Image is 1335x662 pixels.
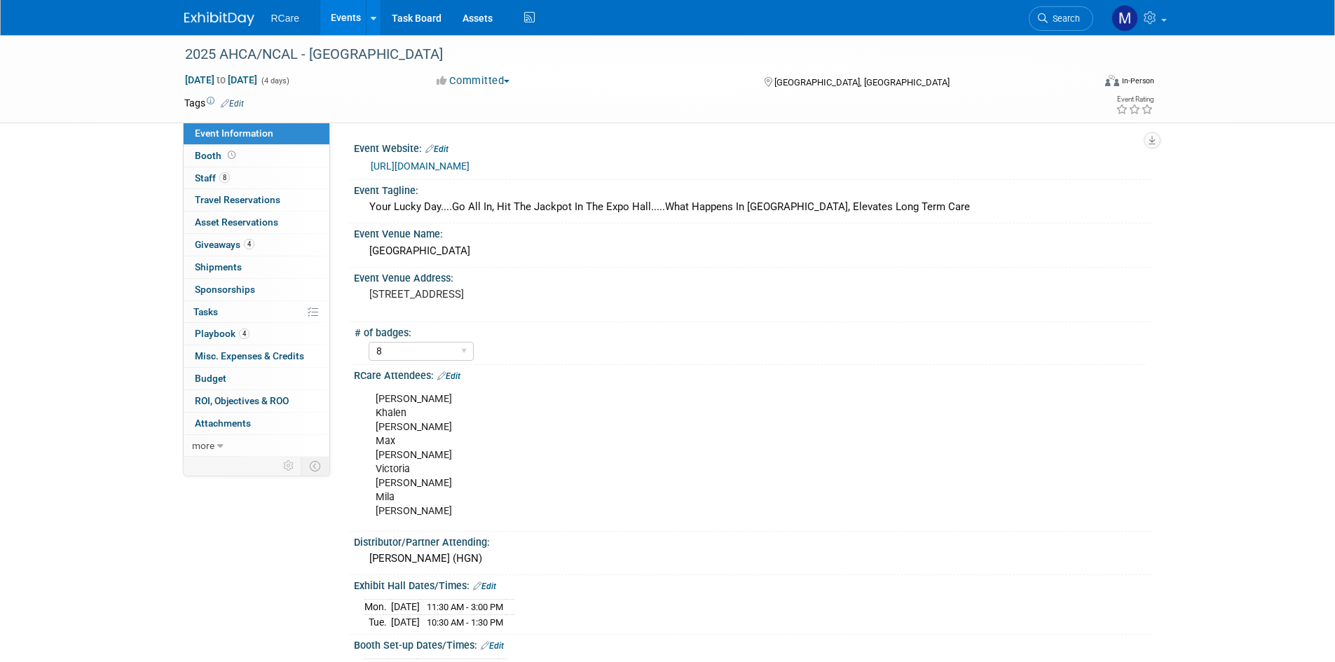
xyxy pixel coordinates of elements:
td: Tags [184,96,244,110]
a: Edit [221,99,244,109]
div: In-Person [1121,76,1154,86]
span: more [192,440,214,451]
a: Shipments [184,256,329,278]
img: Format-Inperson.png [1105,75,1119,86]
pre: [STREET_ADDRESS] [369,288,671,301]
div: Event Rating [1116,96,1153,103]
td: Toggle Event Tabs [301,457,329,475]
span: 8 [219,172,230,183]
span: Sponsorships [195,284,255,295]
img: ExhibitDay [184,12,254,26]
a: [URL][DOMAIN_NAME] [371,160,470,172]
a: Attachments [184,413,329,434]
a: Edit [437,371,460,381]
span: (4 days) [260,76,289,85]
td: Mon. [364,599,391,614]
a: Search [1029,6,1093,31]
div: [PERSON_NAME] Khalen [PERSON_NAME] Max [PERSON_NAME] Victoria [PERSON_NAME] Mila [PERSON_NAME] [366,385,997,526]
div: Exhibit Hall Dates/Times: [354,575,1151,593]
div: Event Venue Address: [354,268,1151,285]
a: ROI, Objectives & ROO [184,390,329,412]
a: Event Information [184,123,329,144]
span: Event Information [195,127,273,139]
td: [DATE] [391,599,420,614]
span: Attachments [195,418,251,429]
span: 10:30 AM - 1:30 PM [427,617,503,628]
span: Booth not reserved yet [225,150,238,160]
a: Booth [184,145,329,167]
span: Misc. Expenses & Credits [195,350,304,361]
a: Budget [184,368,329,389]
a: more [184,435,329,457]
span: ROI, Objectives & ROO [195,395,289,406]
div: Your Lucky Day....Go All In, Hit The Jackpot In The Expo Hall.....What Happens In [GEOGRAPHIC_DAT... [364,196,1141,218]
span: Booth [195,150,238,161]
td: [DATE] [391,614,420,629]
span: Shipments [195,261,242,273]
td: Tue. [364,614,391,629]
span: Giveaways [195,239,254,250]
div: [PERSON_NAME] (HGN) [364,548,1141,570]
span: [DATE] [DATE] [184,74,258,86]
a: Asset Reservations [184,212,329,233]
a: Playbook4 [184,323,329,345]
span: Asset Reservations [195,216,278,228]
div: Event Tagline: [354,180,1151,198]
td: Personalize Event Tab Strip [277,457,301,475]
a: Edit [481,641,504,651]
a: Sponsorships [184,279,329,301]
span: Search [1048,13,1080,24]
a: Travel Reservations [184,189,329,211]
span: 4 [244,239,254,249]
a: Giveaways4 [184,234,329,256]
span: 4 [239,329,249,339]
div: Event Website: [354,138,1151,156]
img: Mila Vasquez [1111,5,1138,32]
div: Booth Set-up Dates/Times: [354,635,1151,653]
span: Budget [195,373,226,384]
span: Playbook [195,328,249,339]
span: Travel Reservations [195,194,280,205]
a: Tasks [184,301,329,323]
div: 2025 AHCA/NCAL - [GEOGRAPHIC_DATA] [180,42,1072,67]
span: Tasks [193,306,218,317]
span: 11:30 AM - 3:00 PM [427,602,503,612]
span: RCare [271,13,299,24]
div: Distributor/Partner Attending: [354,532,1151,549]
span: to [214,74,228,85]
a: Misc. Expenses & Credits [184,345,329,367]
div: RCare Attendees: [354,365,1151,383]
div: Event Venue Name: [354,223,1151,241]
div: Event Format [1011,73,1155,94]
a: Staff8 [184,167,329,189]
a: Edit [425,144,449,154]
a: Edit [473,581,496,591]
div: # of badges: [355,322,1145,340]
button: Committed [432,74,515,88]
span: Staff [195,172,230,184]
span: [GEOGRAPHIC_DATA], [GEOGRAPHIC_DATA] [774,77,950,88]
div: [GEOGRAPHIC_DATA] [364,240,1141,262]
